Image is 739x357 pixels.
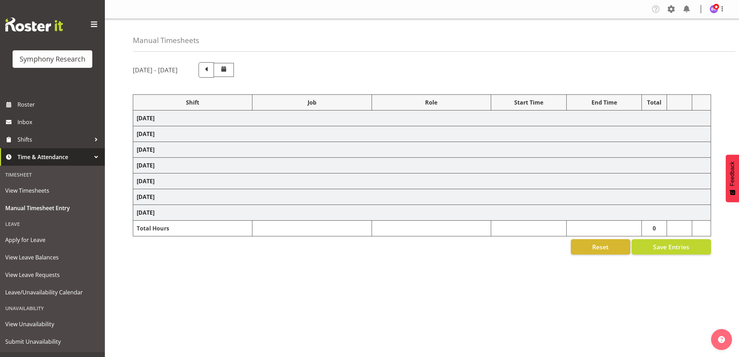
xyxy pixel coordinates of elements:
div: Shift [137,98,249,107]
img: help-xxl-2.png [718,336,725,343]
a: View Leave Balances [2,249,103,266]
div: Job [256,98,368,107]
a: Submit Unavailability [2,333,103,350]
div: Symphony Research [20,54,85,64]
div: Leave [2,217,103,231]
a: Apply for Leave [2,231,103,249]
h4: Manual Timesheets [133,36,199,44]
button: Reset [571,239,630,255]
span: View Timesheets [5,185,100,196]
span: Submit Unavailability [5,336,100,347]
td: [DATE] [133,173,711,189]
span: Manual Timesheet Entry [5,203,100,213]
a: Leave/Unavailability Calendar [2,284,103,301]
img: bhavik-kanna1260.jpg [710,5,718,13]
td: [DATE] [133,142,711,158]
a: View Unavailability [2,315,103,333]
span: Apply for Leave [5,235,100,245]
a: Manual Timesheet Entry [2,199,103,217]
div: Total [645,98,663,107]
span: Reset [592,242,609,251]
span: View Leave Requests [5,270,100,280]
img: Rosterit website logo [5,17,63,31]
div: Unavailability [2,301,103,315]
div: End Time [570,98,638,107]
span: Roster [17,99,101,110]
div: Role [375,98,487,107]
div: Timesheet [2,167,103,182]
span: Leave/Unavailability Calendar [5,287,100,298]
span: View Leave Balances [5,252,100,263]
td: [DATE] [133,189,711,205]
td: [DATE] [133,126,711,142]
span: Inbox [17,117,101,127]
button: Feedback - Show survey [726,155,739,202]
td: Total Hours [133,221,252,236]
a: View Leave Requests [2,266,103,284]
td: [DATE] [133,110,711,126]
span: Time & Attendance [17,152,91,162]
button: Save Entries [632,239,711,255]
a: View Timesheets [2,182,103,199]
span: View Unavailability [5,319,100,329]
span: Save Entries [653,242,689,251]
span: Feedback [729,162,736,186]
div: Start Time [495,98,563,107]
td: [DATE] [133,158,711,173]
td: 0 [642,221,667,236]
h5: [DATE] - [DATE] [133,66,178,74]
span: Shifts [17,134,91,145]
td: [DATE] [133,205,711,221]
